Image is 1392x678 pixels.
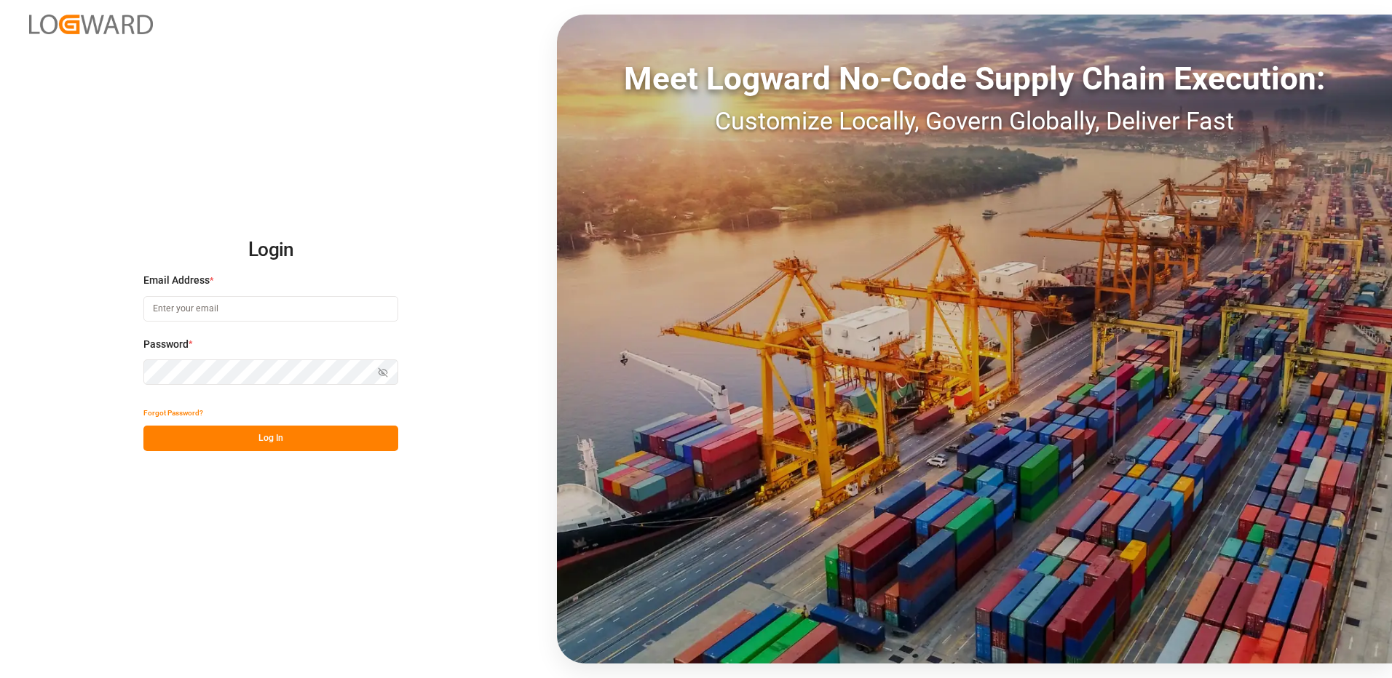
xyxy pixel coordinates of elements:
[143,296,398,322] input: Enter your email
[143,273,210,288] span: Email Address
[143,400,203,426] button: Forgot Password?
[143,426,398,451] button: Log In
[557,55,1392,103] div: Meet Logward No-Code Supply Chain Execution:
[557,103,1392,140] div: Customize Locally, Govern Globally, Deliver Fast
[29,15,153,34] img: Logward_new_orange.png
[143,227,398,274] h2: Login
[143,337,189,352] span: Password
